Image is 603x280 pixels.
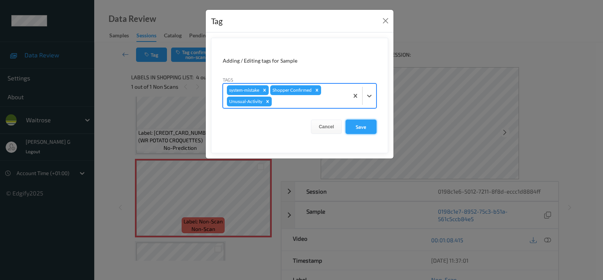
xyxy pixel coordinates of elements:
[313,85,321,95] div: Remove Shopper Confirmed
[346,120,376,134] button: Save
[227,97,263,106] div: Unusual-Activity
[223,57,376,65] div: Adding / Editing tags for Sample
[227,85,260,95] div: system-mistake
[211,15,223,27] div: Tag
[263,97,272,106] div: Remove Unusual-Activity
[380,15,391,26] button: Close
[270,85,313,95] div: Shopper Confirmed
[223,76,233,83] label: Tags
[311,120,342,134] button: Cancel
[260,85,269,95] div: Remove system-mistake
